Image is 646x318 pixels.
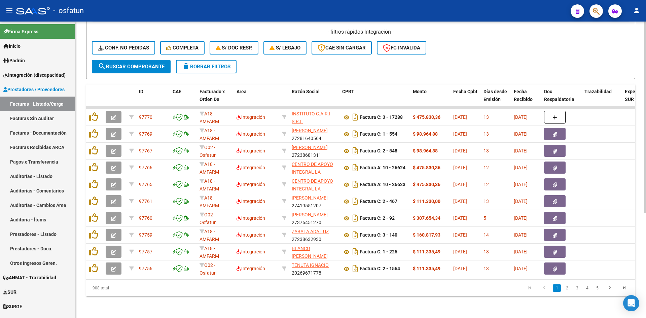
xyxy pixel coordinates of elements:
[514,232,528,238] span: [DATE]
[292,89,320,94] span: Razón Social
[351,213,360,223] i: Descargar documento
[514,131,528,137] span: [DATE]
[139,89,143,94] span: ID
[523,284,536,292] a: go to first page
[139,249,152,254] span: 97757
[413,182,440,187] strong: $ 475.830,36
[200,262,217,283] span: O02 - Osfatun Propio
[483,199,489,204] span: 13
[413,249,440,254] strong: $ 111.335,49
[360,216,395,221] strong: Factura C: 2 - 92
[237,182,265,187] span: Integración
[360,115,403,120] strong: Factura C: 3 - 17288
[292,245,337,259] div: 27419544731
[453,89,477,94] span: Fecha Cpbt
[572,282,582,294] li: page 3
[292,162,333,182] span: CENTRO DE APOYO INTEGRAL LA HUELLA SRL
[483,182,489,187] span: 12
[451,84,481,114] datatable-header-cell: Fecha Cpbt
[514,199,528,204] span: [DATE]
[360,132,397,137] strong: Factura C: 1 - 554
[216,45,253,51] span: S/ Doc Resp.
[139,199,152,204] span: 97761
[292,111,330,124] span: INSTITUTO C.A.R.I S.R.L
[618,284,631,292] a: go to last page
[603,284,616,292] a: go to next page
[623,295,639,311] div: Open Intercom Messenger
[139,182,152,187] span: 97765
[360,249,397,255] strong: Factura C: 1 - 225
[3,274,56,281] span: ANMAT - Trazabilidad
[360,148,397,154] strong: Factura C: 2 - 548
[139,148,152,153] span: 97767
[292,195,328,201] span: [PERSON_NAME]
[237,148,265,153] span: Integración
[483,89,507,102] span: Días desde Emisión
[139,232,152,238] span: 97759
[292,161,337,175] div: 30716231107
[292,110,337,124] div: 30710659512
[633,6,641,14] mat-icon: person
[453,148,467,153] span: [DATE]
[410,84,451,114] datatable-header-cell: Monto
[292,127,337,141] div: 27281640564
[483,114,489,120] span: 13
[383,45,420,51] span: FC Inválida
[538,284,551,292] a: go to previous page
[292,212,328,217] span: [PERSON_NAME]
[176,60,237,73] button: Borrar Filtros
[583,284,591,292] a: 4
[552,282,562,294] li: page 1
[453,165,467,170] span: [DATE]
[237,114,265,120] span: Integración
[339,84,410,114] datatable-header-cell: CPBT
[237,266,265,271] span: Integración
[453,114,467,120] span: [DATE]
[351,179,360,190] i: Descargar documento
[237,89,247,94] span: Area
[413,89,427,94] span: Monto
[514,148,528,153] span: [DATE]
[360,199,397,204] strong: Factura C: 2 - 467
[453,232,467,238] span: [DATE]
[139,131,152,137] span: 97769
[292,228,337,242] div: 27238632930
[413,131,438,137] strong: $ 98.964,88
[483,215,486,221] span: 5
[514,215,528,221] span: [DATE]
[360,165,405,171] strong: Factura A: 10 - 26624
[3,71,66,79] span: Integración (discapacidad)
[237,215,265,221] span: Integración
[351,196,360,207] i: Descargar documento
[200,246,219,259] span: A18 - AMFARM
[160,41,205,55] button: Completa
[292,144,337,158] div: 27238681311
[511,84,541,114] datatable-header-cell: Fecha Recibido
[237,249,265,254] span: Integración
[292,177,337,191] div: 30716231107
[292,246,328,259] span: BLANCO [PERSON_NAME]
[182,62,190,70] mat-icon: delete
[582,282,592,294] li: page 4
[483,266,489,271] span: 13
[98,45,149,51] span: Conf. no pedidas
[360,266,400,272] strong: Factura C: 2 - 1564
[514,249,528,254] span: [DATE]
[197,84,234,114] datatable-header-cell: Facturado x Orden De
[292,178,333,199] span: CENTRO DE APOYO INTEGRAL LA HUELLA SRL
[413,148,438,153] strong: $ 98.964,88
[98,64,165,70] span: Buscar Comprobante
[292,194,337,208] div: 27419551207
[237,165,265,170] span: Integración
[582,84,622,114] datatable-header-cell: Trazabilidad
[292,229,329,234] span: ZABALA ADA LUZ
[3,86,65,93] span: Prestadores / Proveedores
[562,282,572,294] li: page 2
[200,229,219,242] span: A18 - AMFARM
[237,232,265,238] span: Integración
[98,62,106,70] mat-icon: search
[553,284,561,292] a: 1
[200,212,217,233] span: O02 - Osfatun Propio
[270,45,300,51] span: S/ legajo
[5,6,13,14] mat-icon: menu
